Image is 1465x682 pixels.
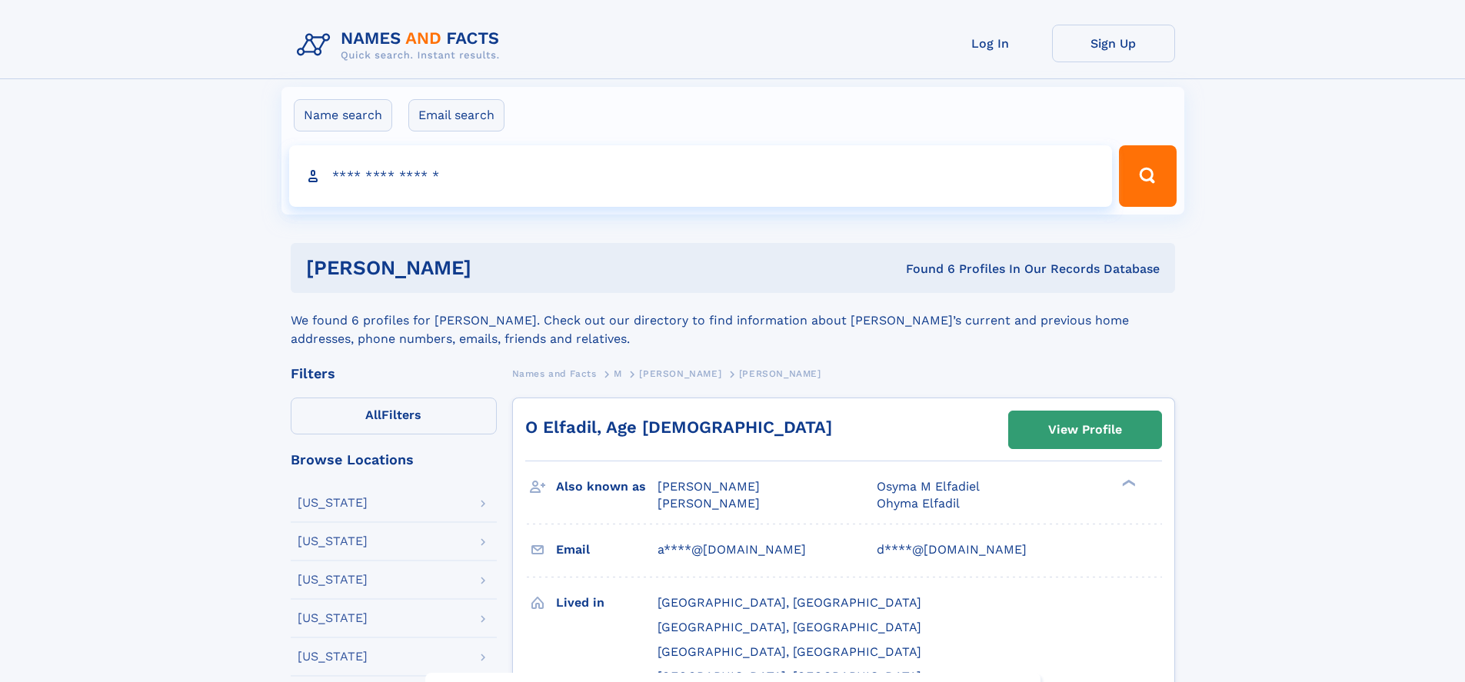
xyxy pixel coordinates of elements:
[639,368,721,379] span: [PERSON_NAME]
[614,364,622,383] a: M
[291,25,512,66] img: Logo Names and Facts
[298,535,368,547] div: [US_STATE]
[658,620,921,634] span: [GEOGRAPHIC_DATA], [GEOGRAPHIC_DATA]
[658,644,921,659] span: [GEOGRAPHIC_DATA], [GEOGRAPHIC_DATA]
[929,25,1052,62] a: Log In
[298,612,368,624] div: [US_STATE]
[1009,411,1161,448] a: View Profile
[614,368,622,379] span: M
[291,367,497,381] div: Filters
[1048,412,1122,447] div: View Profile
[512,364,597,383] a: Names and Facts
[639,364,721,383] a: [PERSON_NAME]
[658,595,921,610] span: [GEOGRAPHIC_DATA], [GEOGRAPHIC_DATA]
[294,99,392,131] label: Name search
[658,479,760,494] span: [PERSON_NAME]
[291,398,497,434] label: Filters
[298,650,368,663] div: [US_STATE]
[739,368,821,379] span: [PERSON_NAME]
[289,145,1113,207] input: search input
[291,293,1175,348] div: We found 6 profiles for [PERSON_NAME]. Check out our directory to find information about [PERSON_...
[658,496,760,511] span: [PERSON_NAME]
[556,474,658,500] h3: Also known as
[1118,478,1137,488] div: ❯
[877,479,980,494] span: Osyma M Elfadiel
[306,258,689,278] h1: [PERSON_NAME]
[365,408,381,422] span: All
[291,453,497,467] div: Browse Locations
[877,496,960,511] span: Ohyma Elfadil
[1052,25,1175,62] a: Sign Up
[298,574,368,586] div: [US_STATE]
[556,590,658,616] h3: Lived in
[408,99,504,131] label: Email search
[298,497,368,509] div: [US_STATE]
[688,261,1160,278] div: Found 6 Profiles In Our Records Database
[525,418,832,437] a: O Elfadil, Age [DEMOGRAPHIC_DATA]
[1119,145,1176,207] button: Search Button
[556,537,658,563] h3: Email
